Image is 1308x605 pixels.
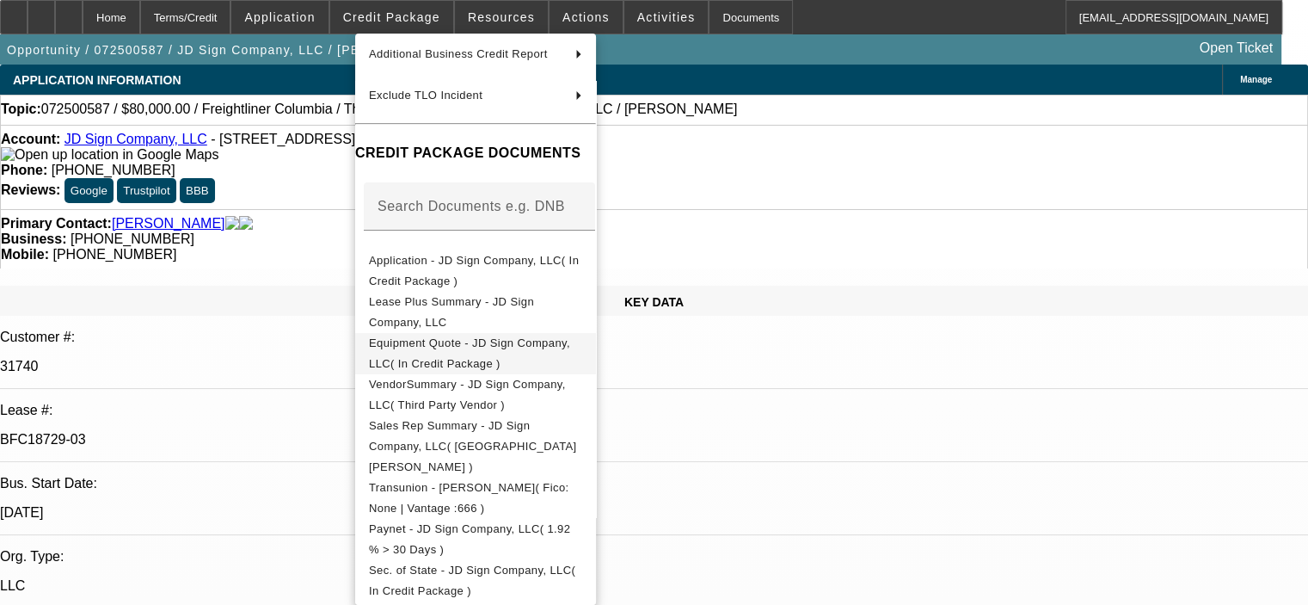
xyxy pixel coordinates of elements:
h4: CREDIT PACKAGE DOCUMENTS [355,143,596,164]
button: Sales Rep Summary - JD Sign Company, LLC( Dubow, Bob ) [355,416,596,478]
span: Equipment Quote - JD Sign Company, LLC( In Credit Package ) [369,336,570,370]
span: Exclude TLO Incident [369,89,482,102]
button: Application - JD Sign Company, LLC( In Credit Package ) [355,250,596,292]
span: Paynet - JD Sign Company, LLC( 1.92 % > 30 Days ) [369,522,570,556]
button: VendorSummary - JD Sign Company, LLC( Third Party Vendor ) [355,374,596,416]
span: Lease Plus Summary - JD Sign Company, LLC [369,295,534,329]
span: Application - JD Sign Company, LLC( In Credit Package ) [369,254,579,287]
button: Sec. of State - JD Sign Company, LLC( In Credit Package ) [355,560,596,602]
button: Equipment Quote - JD Sign Company, LLC( In Credit Package ) [355,333,596,374]
span: Transunion - [PERSON_NAME]( Fico: None | Vantage :666 ) [369,481,569,515]
span: Sales Rep Summary - JD Sign Company, LLC( [GEOGRAPHIC_DATA][PERSON_NAME] ) [369,419,577,473]
span: Sec. of State - JD Sign Company, LLC( In Credit Package ) [369,564,575,597]
span: Additional Business Credit Report [369,47,548,60]
mat-label: Search Documents e.g. DNB [378,199,565,213]
button: Transunion - Dean, Jason( Fico: None | Vantage :666 ) [355,478,596,519]
button: Lease Plus Summary - JD Sign Company, LLC [355,292,596,333]
button: Paynet - JD Sign Company, LLC( 1.92 % > 30 Days ) [355,519,596,560]
span: VendorSummary - JD Sign Company, LLC( Third Party Vendor ) [369,378,566,411]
